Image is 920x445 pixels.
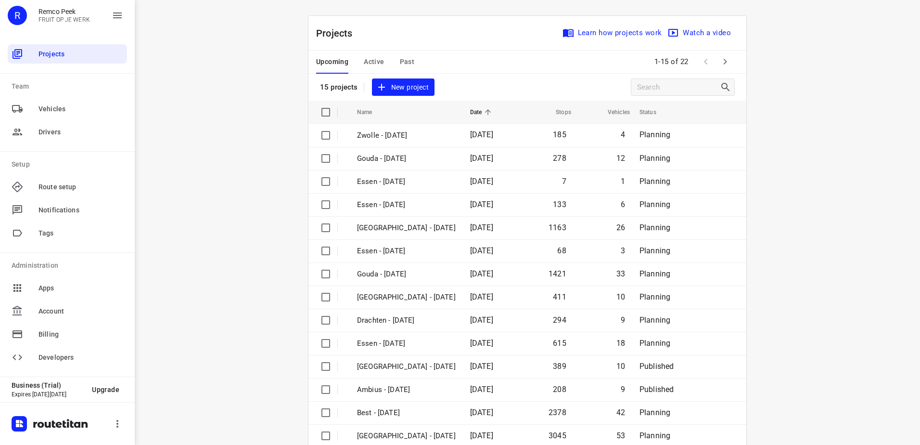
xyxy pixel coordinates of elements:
span: Planning [639,200,670,209]
p: Setup [12,159,127,170]
span: Tags [38,228,123,238]
span: Planning [639,315,670,325]
span: 1 [621,177,625,186]
span: Upgrade [92,386,119,393]
button: Upgrade [84,381,127,398]
span: Projects [38,49,123,59]
p: Administration [12,261,127,271]
p: Remco Peek [38,8,90,15]
span: 9 [621,385,625,394]
span: Planning [639,431,670,440]
span: 2378 [549,408,566,417]
span: 9 [621,315,625,325]
p: 15 projects [320,83,358,92]
p: Projects [316,26,360,40]
span: 1421 [549,269,566,278]
input: Search projects [637,80,720,95]
p: Business (Trial) [12,381,84,389]
span: 7 [562,177,566,186]
span: Developers [38,353,123,363]
span: Planning [639,177,670,186]
p: Ambius - Monday [357,384,456,395]
div: Account [8,301,127,321]
div: Tags [8,223,127,243]
span: Date [470,106,495,118]
p: Zwolle - Wednesday [357,222,456,234]
p: Essen - Friday [357,176,456,187]
span: Planning [639,339,670,348]
span: 26 [616,223,625,232]
span: New project [378,81,429,93]
div: R [8,6,27,25]
span: Apps [38,283,123,293]
span: [DATE] [470,200,493,209]
span: Drivers [38,127,123,137]
span: [DATE] [470,385,493,394]
span: [DATE] [470,269,493,278]
span: 1-15 of 22 [651,52,692,72]
div: Vehicles [8,99,127,118]
span: Planning [639,223,670,232]
span: 389 [553,362,566,371]
span: [DATE] [470,408,493,417]
span: Billing [38,329,123,340]
div: Route setup [8,177,127,196]
p: Essen - Wednesday [357,199,456,210]
span: 615 [553,339,566,348]
div: Developers [8,348,127,367]
span: 278 [553,154,566,163]
span: 10 [616,362,625,371]
span: Planning [639,408,670,417]
span: Planning [639,130,670,139]
span: Next Page [716,52,735,71]
span: 53 [616,431,625,440]
span: Published [639,385,674,394]
p: Essen - Monday [357,338,456,349]
span: 42 [616,408,625,417]
span: Stops [543,106,571,118]
span: [DATE] [470,246,493,255]
p: Expires [DATE][DATE] [12,391,84,398]
p: Antwerpen - Monday [357,361,456,372]
div: Apps [8,278,127,298]
span: 6 [621,200,625,209]
p: Zwolle - Monday [357,431,456,442]
span: Previous Page [696,52,716,71]
span: [DATE] [470,362,493,371]
p: Team [12,81,127,92]
span: 3 [621,246,625,255]
span: 33 [616,269,625,278]
p: Essen - Tuesday [357,246,456,257]
span: 4 [621,130,625,139]
span: 208 [553,385,566,394]
div: Billing [8,325,127,344]
span: 10 [616,292,625,301]
button: New project [372,79,434,96]
span: Upcoming [316,56,348,68]
p: Gouda - Friday [357,153,456,164]
span: 185 [553,130,566,139]
span: 411 [553,292,566,301]
span: Notifications [38,205,123,215]
span: Past [400,56,415,68]
span: Published [639,362,674,371]
span: [DATE] [470,431,493,440]
span: 294 [553,315,566,325]
span: Active [364,56,384,68]
span: 1163 [549,223,566,232]
span: Planning [639,154,670,163]
span: Account [38,306,123,316]
span: [DATE] [470,177,493,186]
span: Status [639,106,669,118]
div: Projects [8,44,127,64]
p: Zwolle - Tuesday [357,292,456,303]
p: Gouda - Tuesday [357,269,456,280]
span: Planning [639,246,670,255]
span: Planning [639,269,670,278]
span: [DATE] [470,223,493,232]
span: 12 [616,154,625,163]
span: Vehicles [595,106,630,118]
span: Vehicles [38,104,123,114]
span: [DATE] [470,315,493,325]
span: Route setup [38,182,123,192]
